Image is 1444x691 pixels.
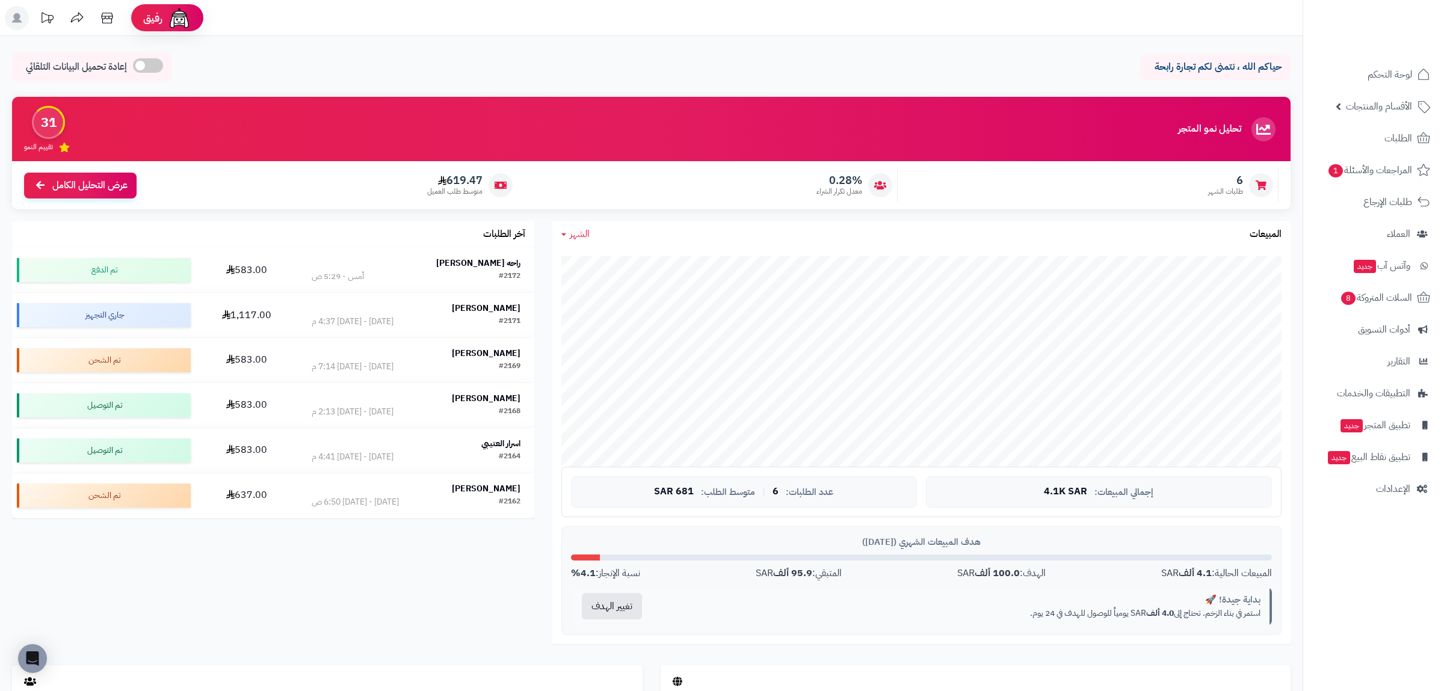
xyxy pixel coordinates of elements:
a: الطلبات [1310,124,1437,153]
div: تم التوصيل [17,393,191,417]
a: لوحة التحكم [1310,60,1437,89]
div: [DATE] - [DATE] 7:14 م [312,361,393,373]
span: 681 SAR [654,487,694,497]
div: تم الشحن [17,484,191,508]
img: ai-face.png [167,6,191,30]
strong: [PERSON_NAME] [452,302,520,315]
div: هدف المبيعات الشهري ([DATE]) [571,536,1272,548]
span: 619.47 [427,174,483,187]
span: جديد [1341,419,1363,432]
a: العملاء [1310,220,1437,248]
strong: 95.9 ألف [773,566,812,580]
span: عدد الطلبات: [786,487,833,497]
a: أدوات التسويق [1310,315,1437,344]
a: التطبيقات والخدمات [1310,379,1437,408]
div: #2171 [499,316,520,328]
p: استمر في بناء الزخم. تحتاج إلى SAR يومياً للوصول للهدف في 24 يوم. [662,607,1260,619]
span: لوحة التحكم [1368,66,1412,83]
a: التقارير [1310,347,1437,376]
span: المراجعات والأسئلة [1327,162,1412,179]
span: تطبيق المتجر [1339,417,1410,434]
strong: 4.1 ألف [1179,566,1212,580]
div: تم الشحن [17,348,191,372]
a: عرض التحليل الكامل [24,173,137,198]
img: logo-2.png [1362,28,1433,53]
h3: تحليل نمو المتجر [1178,124,1241,135]
div: الهدف: SAR [957,567,1046,580]
span: رفيق [143,11,162,25]
span: | [762,487,765,496]
button: تغيير الهدف [582,593,642,619]
td: 583.00 [196,428,298,473]
span: السلات المتروكة [1340,289,1412,306]
strong: [PERSON_NAME] [452,392,520,405]
span: جديد [1328,451,1350,464]
a: الإعدادات [1310,474,1437,503]
div: تم الدفع [17,258,191,282]
div: #2169 [499,361,520,373]
span: وآتس آب [1353,257,1410,274]
strong: اسرار العتيبي [481,437,520,450]
div: تم التوصيل [17,438,191,462]
strong: 4.1% [571,566,596,580]
span: 1 [1328,164,1344,178]
div: المتبقي: SAR [756,567,842,580]
span: 4.1K SAR [1044,487,1087,497]
a: وآتس آبجديد [1310,251,1437,280]
a: تطبيق نقاط البيعجديد [1310,443,1437,471]
td: 1,117.00 [196,293,298,337]
span: متوسط الطلب: [701,487,755,497]
a: الشهر [561,227,590,241]
span: إعادة تحميل البيانات التلقائي [26,60,127,74]
span: 6 [773,487,779,497]
div: #2162 [499,496,520,508]
span: التقارير [1387,353,1410,370]
strong: 100.0 ألف [975,566,1020,580]
div: #2164 [499,451,520,463]
span: إجمالي المبيعات: [1094,487,1153,497]
div: أمس - 5:29 ص [312,271,364,283]
a: المراجعات والأسئلة1 [1310,156,1437,185]
span: الإعدادات [1376,481,1410,497]
strong: 4.0 ألف [1146,607,1174,619]
span: الشهر [570,227,590,241]
div: المبيعات الحالية: SAR [1161,567,1272,580]
p: حياكم الله ، نتمنى لكم تجارة رابحة [1149,60,1282,74]
span: عرض التحليل الكامل [52,179,128,192]
span: 0.28% [816,174,862,187]
a: تطبيق المتجرجديد [1310,411,1437,440]
span: تطبيق نقاط البيع [1327,449,1410,465]
span: أدوات التسويق [1358,321,1410,338]
span: العملاء [1387,226,1410,242]
div: جاري التجهيز [17,303,191,327]
td: 583.00 [196,338,298,382]
div: #2168 [499,406,520,418]
strong: [PERSON_NAME] [452,482,520,495]
span: الطلبات [1384,130,1412,147]
h3: المبيعات [1250,229,1282,240]
td: 637.00 [196,473,298,518]
div: Open Intercom Messenger [18,644,47,673]
span: طلبات الإرجاع [1363,194,1412,210]
span: 6 [1208,174,1243,187]
strong: راحه [PERSON_NAME] [436,257,520,269]
strong: [PERSON_NAME] [452,347,520,360]
h3: آخر الطلبات [483,229,525,240]
span: طلبات الشهر [1208,186,1243,197]
span: جديد [1354,260,1376,273]
div: بداية جيدة! 🚀 [662,594,1260,606]
div: [DATE] - [DATE] 6:50 ص [312,496,399,508]
td: 583.00 [196,248,298,292]
a: تحديثات المنصة [32,6,62,33]
span: متوسط طلب العميل [427,186,483,197]
span: 8 [1341,292,1356,306]
span: التطبيقات والخدمات [1337,385,1410,402]
div: #2172 [499,271,520,283]
div: [DATE] - [DATE] 2:13 م [312,406,393,418]
a: طلبات الإرجاع [1310,188,1437,217]
div: [DATE] - [DATE] 4:37 م [312,316,393,328]
div: نسبة الإنجاز: [571,567,640,580]
td: 583.00 [196,383,298,428]
div: [DATE] - [DATE] 4:41 م [312,451,393,463]
span: معدل تكرار الشراء [816,186,862,197]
